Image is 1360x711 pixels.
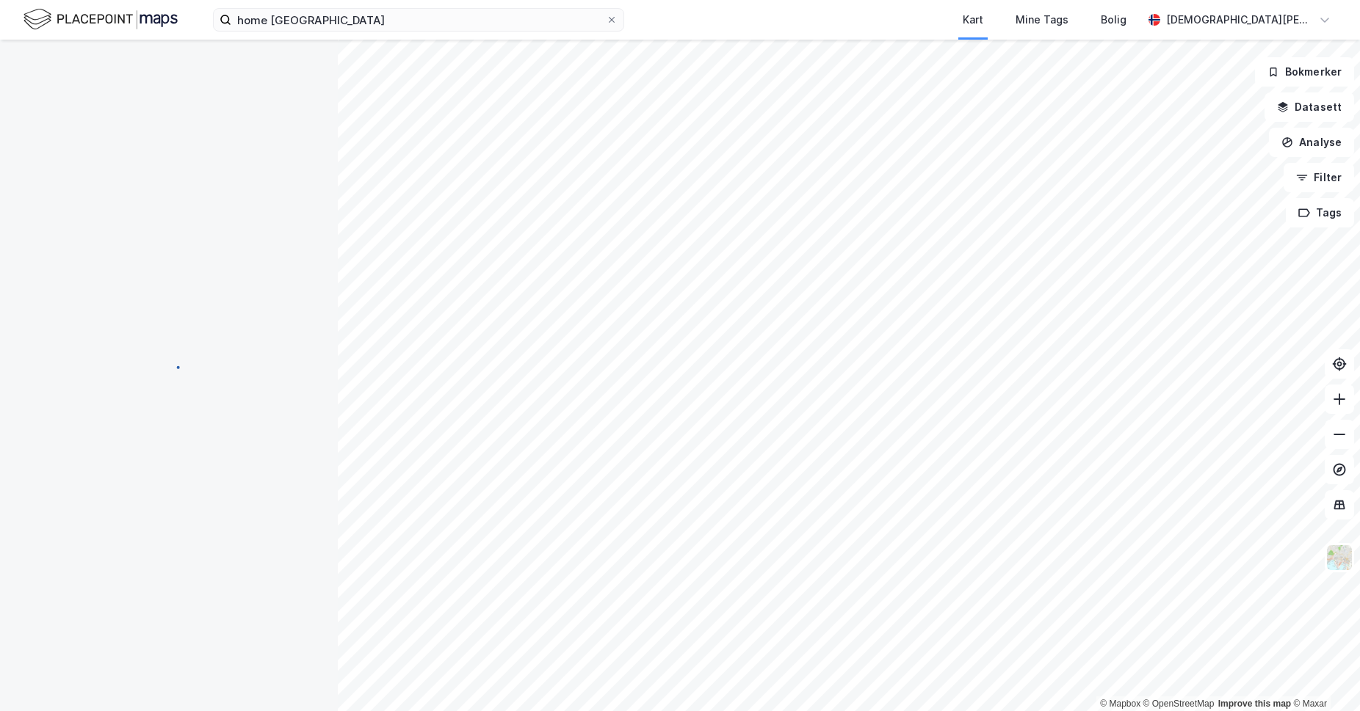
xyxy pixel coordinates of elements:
[157,355,181,379] img: spinner.a6d8c91a73a9ac5275cf975e30b51cfb.svg
[1101,11,1126,29] div: Bolig
[1287,641,1360,711] iframe: Chat Widget
[1016,11,1068,29] div: Mine Tags
[1284,163,1354,192] button: Filter
[1287,641,1360,711] div: Kontrollprogram for chat
[1265,92,1354,122] button: Datasett
[1100,699,1140,709] a: Mapbox
[1269,128,1354,157] button: Analyse
[23,7,178,32] img: logo.f888ab2527a4732fd821a326f86c7f29.svg
[1166,11,1313,29] div: [DEMOGRAPHIC_DATA][PERSON_NAME]
[963,11,983,29] div: Kart
[1286,198,1354,227] button: Tags
[231,9,606,31] input: Søk på adresse, matrikkel, gårdeiere, leietakere eller personer
[1255,57,1354,87] button: Bokmerker
[1143,699,1215,709] a: OpenStreetMap
[1325,544,1353,572] img: Z
[1218,699,1291,709] a: Improve this map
